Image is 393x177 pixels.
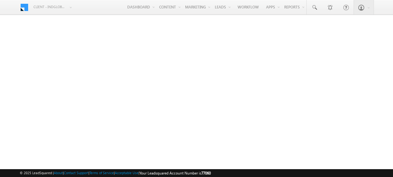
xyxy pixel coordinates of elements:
[89,171,114,175] a: Terms of Service
[115,171,139,175] a: Acceptable Use
[20,170,211,176] span: © 2025 LeadSquared | | | | |
[139,171,211,175] span: Your Leadsquared Account Number is
[54,171,63,175] a: About
[201,171,211,175] span: 77060
[64,171,88,175] a: Contact Support
[33,4,66,10] span: Client - indglobal1 (77060)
